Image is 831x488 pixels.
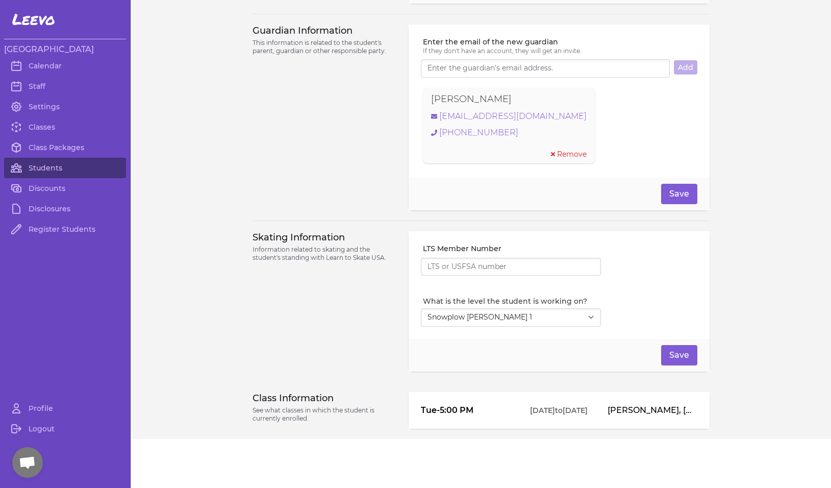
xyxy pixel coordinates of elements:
[431,110,587,123] a: [EMAIL_ADDRESS][DOMAIN_NAME]
[608,404,697,417] p: [PERSON_NAME], [PERSON_NAME], [PERSON_NAME]
[423,243,601,254] label: LTS Member Number
[4,56,126,76] a: Calendar
[514,405,603,416] p: [DATE] to [DATE]
[4,117,126,137] a: Classes
[253,231,397,243] h3: Skating Information
[661,184,697,204] button: Save
[421,404,510,417] p: Tue - 5:00 PM
[423,37,697,47] label: Enter the email of the new guardian
[253,246,397,262] p: Information related to skating and the student's standing with Learn to Skate USA.
[4,219,126,239] a: Register Students
[253,39,397,55] p: This information is related to the student's parent, guardian or other responsible party.
[661,345,697,365] button: Save
[12,447,43,478] div: Open chat
[12,10,55,29] span: Leevo
[253,392,397,404] h3: Class Information
[4,43,126,56] h3: [GEOGRAPHIC_DATA]
[4,178,126,199] a: Discounts
[551,149,587,159] button: Remove
[557,149,587,159] span: Remove
[423,47,697,55] p: If they don't have an account, they will get an invite.
[4,137,126,158] a: Class Packages
[4,76,126,96] a: Staff
[674,60,697,75] button: Add
[4,199,126,219] a: Disclosures
[431,127,587,139] a: [PHONE_NUMBER]
[4,158,126,178] a: Students
[253,406,397,423] p: See what classes in which the student is currently enrolled.
[4,419,126,439] a: Logout
[423,296,601,306] label: What is the level the student is working on?
[4,96,126,117] a: Settings
[4,398,126,419] a: Profile
[431,92,512,106] p: [PERSON_NAME]
[421,258,601,276] input: LTS or USFSA number
[421,59,669,78] input: Enter the guardian's email address.
[253,25,397,37] h3: Guardian Information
